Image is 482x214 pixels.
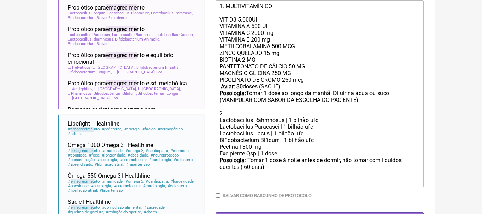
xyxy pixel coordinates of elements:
[144,205,165,210] span: saciedade
[68,179,101,184] span: nto
[136,65,179,70] span: Bifidobacterium Infantis
[219,130,420,137] div: Lactobacillus Lactis | 1 bilhão ufc
[125,148,144,153] span: omega 3
[102,127,122,132] span: pré-treino
[219,150,420,157] div: Excipiente Qsp | 1 dose
[108,16,128,20] span: Excipiente
[68,142,153,148] span: Ômega 1000 Omega 3 | Healthline
[158,127,184,132] span: termogênico
[173,158,195,162] span: colesterol
[68,158,96,162] span: concentração
[106,4,137,11] span: emagrecime
[68,11,106,16] span: Lactobacilus Longum
[68,132,82,136] span: atleta
[106,52,137,59] span: emagrecime
[156,70,164,74] span: Fos
[94,91,137,96] span: Bifidobacterium Bifidum
[125,179,144,184] span: omega 3
[219,3,420,56] div: 1. MULTIVITAMÍNICO VIT D3 5.000UI VITAMINA A 500 UI VITAMINA C 2000 mg VITAMINA E 200 mg METILCOB...
[219,117,420,123] div: Lactobacillus Rahmnosus | 1 bilhão ufc
[68,148,101,153] span: nto
[68,16,107,20] span: Bifidobacterium Breve
[102,205,143,210] span: compulsão alimentar
[91,184,112,188] span: nutrologia
[170,179,195,184] span: longevidade
[142,127,157,132] span: fadiga
[113,70,155,74] span: L. [GEOGRAPHIC_DATA]
[223,193,312,198] label: Salvar como rascunho de Protocolo
[123,127,140,132] span: energia
[68,37,114,42] span: Lactobacillus Rhamnosus
[112,96,119,100] span: Fos
[68,52,199,65] span: Probiótico para nto e equilíbrio emocional
[219,56,420,63] div: BIOTINA 2 MG
[68,4,145,11] span: Probiótico para nto
[155,32,194,37] span: Lactobacillus Gasseri
[106,80,137,87] span: emagrecime
[126,162,151,167] span: hipertensão
[107,11,150,16] span: Lactobacilus Plantarum
[68,26,145,32] span: Probiótico para nto
[68,96,110,100] span: L. [GEOGRAPHIC_DATA]
[68,162,93,167] span: aprendizado
[68,120,119,127] span: Lipofight | Healthline
[71,179,94,184] span: emagrecime
[68,172,150,179] span: Ômega 550 Omega 3 | Healthline
[112,32,153,37] span: Lactobacillu Plantarum
[97,158,118,162] span: nutrologia
[71,205,94,210] span: emagrecime
[138,91,181,96] span: Bifidobacterium Longum
[68,32,111,37] span: Lactobacillus Paracasei
[150,153,180,158] span: neuroproteção
[167,184,189,188] span: colesterol
[113,184,141,188] span: ortomolecular
[68,91,92,96] span: L Rhamnosus
[101,153,126,158] span: longevidade
[94,87,137,91] span: L. [GEOGRAPHIC_DATA]
[71,148,94,153] span: emagrecime
[219,157,420,184] div: : Tomar 1 dose à noite antes de dormir, não tomar com líquidos quentes ㅤ( 60 dias)
[68,153,88,158] span: cognição
[68,70,112,74] span: Bifidobacterium Longum
[68,80,187,87] span: Probiótico para nto e sd. metabólica
[221,83,243,90] strong: Aviar: 30
[143,184,166,188] span: cardiologia
[219,157,245,164] strong: Posologia
[89,153,100,158] span: foco
[219,63,420,117] div: PANTETONATO DE CÁLCIO 50 MG MAGNÉSIO GLICINA 250 MG PICOLINATO DE CROMO 250 mcg doses (SACHÊ) Tom...
[219,137,420,143] div: Bifidobacterium Bifidum | 1 bilhão ufc
[127,153,149,158] span: obesidade
[94,162,125,167] span: fibrilação atrial
[99,188,124,193] span: hipertensão
[68,65,91,70] span: L. Helveticus
[68,127,101,132] span: nto
[149,158,172,162] span: cardiologia
[119,158,147,162] span: ortomolecular
[170,148,190,153] span: memória
[71,127,94,132] span: emagrecime
[138,87,181,91] span: L. [GEOGRAPHIC_DATA]
[68,205,101,210] span: nto
[115,37,160,42] span: Bifidobacterium Animalle
[145,179,169,184] span: cardiopatia
[68,198,111,205] span: Saciê | Healthline
[151,11,193,16] span: Lactobacilus Paracasei
[219,123,420,130] div: Lactobacillus Paracasei | 1 bilhão ufc
[68,87,93,91] span: L. Acidophilus
[68,184,90,188] span: obesidade
[68,188,98,193] span: fibrilação atrial
[68,106,190,120] span: Bombom sacietógeno noturno com [MEDICAL_DATA]
[92,65,135,70] span: L. [GEOGRAPHIC_DATA]
[106,26,137,32] span: emagrecime
[102,179,124,184] span: imunidade
[219,90,246,97] strong: Posologia:
[68,42,108,46] span: Bifidobacterium Breve
[102,148,124,153] span: imunidade
[219,143,420,150] div: Pectina | 300 mg
[145,148,169,153] span: cardiopatia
